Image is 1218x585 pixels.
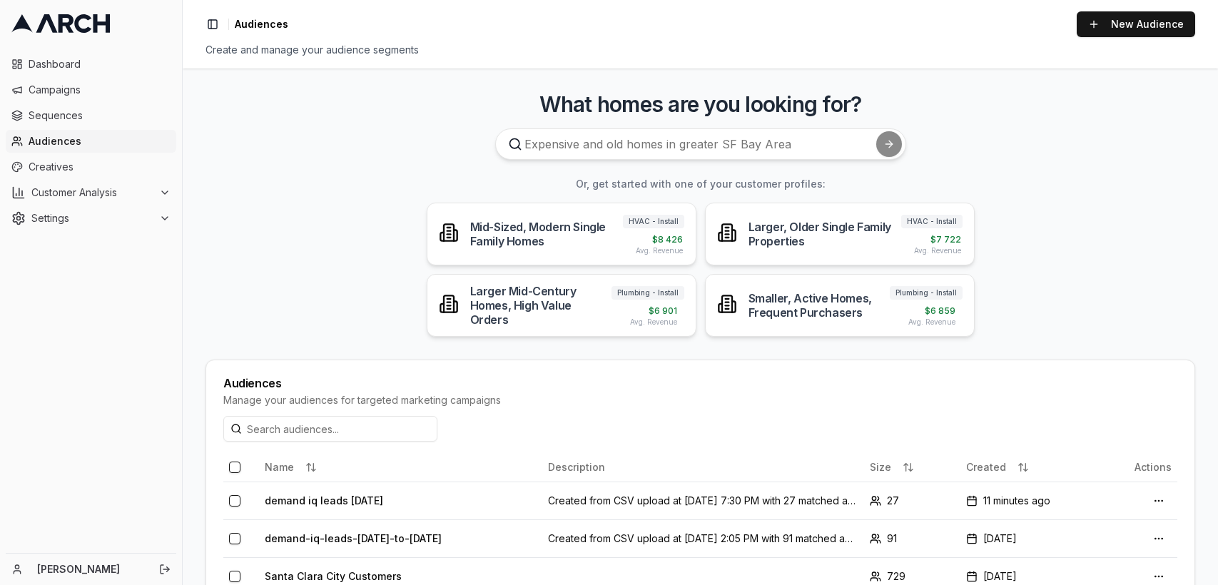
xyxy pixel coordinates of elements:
[205,43,1195,57] div: Create and manage your audience segments
[908,317,955,327] span: Avg. Revenue
[925,305,955,317] span: $ 6 859
[29,134,171,148] span: Audiences
[29,108,171,123] span: Sequences
[470,220,623,248] div: Mid-Sized, Modern Single Family Homes
[1105,453,1177,482] th: Actions
[205,91,1195,117] h3: What homes are you looking for?
[890,286,963,300] span: Plumbing - Install
[205,177,1195,191] h3: Or, get started with one of your customer profiles:
[649,305,677,317] span: $ 6 901
[623,215,684,228] span: HVAC - Install
[223,393,1177,407] div: Manage your audiences for targeted marketing campaigns
[748,291,890,320] div: Smaller, Active Homes, Frequent Purchasers
[966,531,1098,546] div: [DATE]
[235,17,288,31] nav: breadcrumb
[914,245,961,256] span: Avg. Revenue
[748,220,901,248] div: Larger, Older Single Family Properties
[29,160,171,174] span: Creatives
[470,284,611,327] div: Larger Mid-Century Homes, High Value Orders
[652,234,683,245] span: $ 8 426
[6,181,176,204] button: Customer Analysis
[542,453,864,482] th: Description
[6,53,176,76] a: Dashboard
[901,215,963,228] span: HVAC - Install
[930,234,961,245] span: $ 7 722
[870,569,955,584] div: 729
[6,78,176,101] a: Campaigns
[870,531,955,546] div: 91
[630,317,677,327] span: Avg. Revenue
[223,377,1177,389] div: Audiences
[155,559,175,579] button: Log out
[966,569,1098,584] div: [DATE]
[259,519,542,557] td: demand-iq-leads-[DATE]-to-[DATE]
[966,494,1098,508] div: 11 minutes ago
[542,482,864,519] td: Created from CSV upload at [DATE] 7:30 PM with 27 matched addresses out of 36 total
[636,245,683,256] span: Avg. Revenue
[6,104,176,127] a: Sequences
[31,185,153,200] span: Customer Analysis
[542,519,864,557] td: Created from CSV upload at [DATE] 2:05 PM with 91 matched addresses out of 114 total
[31,211,153,225] span: Settings
[37,562,143,576] a: [PERSON_NAME]
[6,156,176,178] a: Creatives
[495,128,906,160] input: Expensive and old homes in greater SF Bay Area
[870,494,955,508] div: 27
[870,456,955,479] div: Size
[223,416,437,442] input: Search audiences...
[29,57,171,71] span: Dashboard
[611,286,684,300] span: Plumbing - Install
[29,83,171,97] span: Campaigns
[6,130,176,153] a: Audiences
[1077,11,1195,37] a: New Audience
[966,456,1098,479] div: Created
[235,17,288,31] span: Audiences
[265,456,537,479] div: Name
[259,482,542,519] td: demand iq leads [DATE]
[6,207,176,230] button: Settings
